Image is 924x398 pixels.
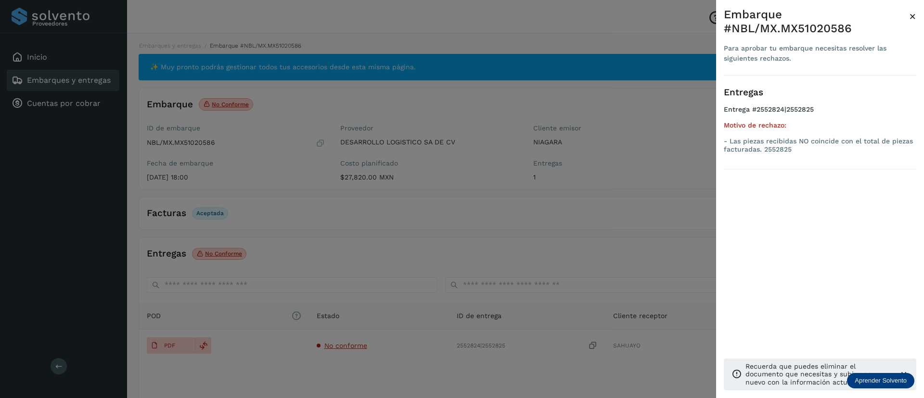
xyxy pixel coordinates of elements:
span: × [909,10,916,23]
p: Recuerda que puedes eliminar el documento que necesitas y subir uno nuevo con la información actu... [745,362,891,386]
h5: Motivo de rechazo: [724,121,916,129]
p: - Las piezas recibidas NO coincide con el total de piezas facturadas. 2552825 [724,137,916,154]
div: Para aprobar tu embarque necesitas resolver las siguientes rechazos. [724,43,909,64]
p: Aprender Solvento [855,377,907,385]
div: Embarque #NBL/MX.MX51020586 [724,8,909,36]
div: Aprender Solvento [847,373,914,388]
button: Close [909,8,916,25]
h3: Entregas [724,87,916,98]
h4: Entrega #2552824|2552825 [724,105,916,121]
